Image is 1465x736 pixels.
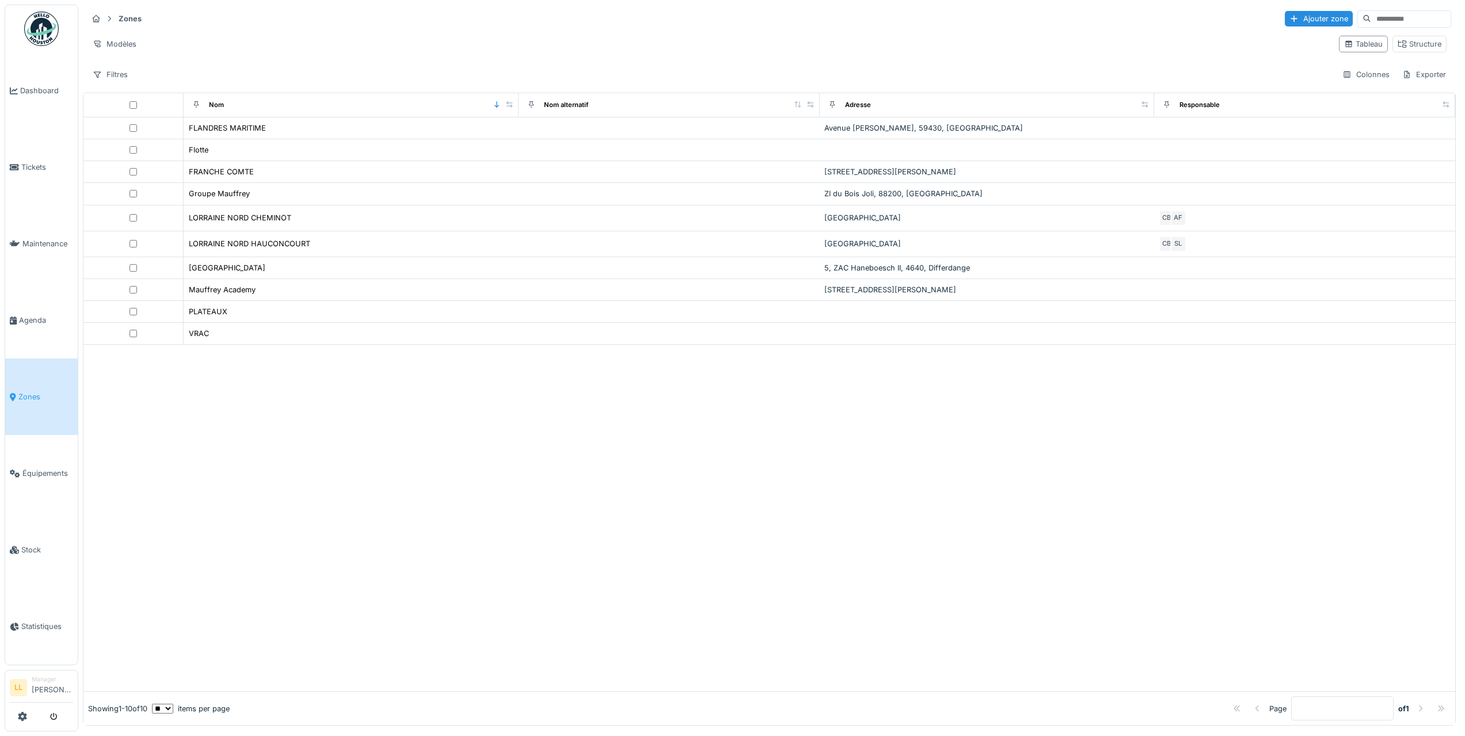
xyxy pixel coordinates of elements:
[189,262,265,273] div: [GEOGRAPHIC_DATA]
[1398,39,1441,49] div: Structure
[1337,66,1395,83] div: Colonnes
[824,123,1150,134] div: Avenue [PERSON_NAME], 59430, [GEOGRAPHIC_DATA]
[114,13,146,24] strong: Zones
[22,468,73,479] span: Équipements
[32,675,73,684] div: Manager
[1159,210,1175,226] div: CB
[5,205,78,282] a: Maintenance
[87,36,142,52] div: Modèles
[1344,39,1383,49] div: Tableau
[32,675,73,700] li: [PERSON_NAME]
[5,435,78,512] a: Équipements
[10,679,27,696] li: LL
[189,306,227,317] div: PLATEAUX
[845,100,871,110] div: Adresse
[1170,210,1186,226] div: AF
[189,144,208,155] div: Flotte
[189,238,310,249] div: LORRAINE NORD HAUCONCOURT
[5,588,78,665] a: Statistiques
[5,282,78,359] a: Agenda
[824,188,1150,199] div: ZI du Bois Joli, 88200, [GEOGRAPHIC_DATA]
[824,262,1150,273] div: 5, ZAC Haneboesch II, 4640, Differdange
[189,212,291,223] div: LORRAINE NORD CHEMINOT
[189,123,266,134] div: FLANDRES MARITIME
[544,100,588,110] div: Nom alternatif
[189,166,254,177] div: FRANCHE COMTE
[1269,703,1287,714] div: Page
[21,162,73,173] span: Tickets
[824,212,1150,223] div: [GEOGRAPHIC_DATA]
[189,284,256,295] div: Mauffrey Academy
[18,391,73,402] span: Zones
[152,703,230,714] div: items per page
[824,166,1150,177] div: [STREET_ADDRESS][PERSON_NAME]
[1179,100,1220,110] div: Responsable
[5,359,78,435] a: Zones
[24,12,59,46] img: Badge_color-CXgf-gQk.svg
[21,621,73,632] span: Statistiques
[22,238,73,249] span: Maintenance
[1398,703,1409,714] strong: of 1
[10,675,73,703] a: LL Manager[PERSON_NAME]
[1285,11,1353,26] div: Ajouter zone
[1170,236,1186,252] div: SL
[824,238,1150,249] div: [GEOGRAPHIC_DATA]
[209,100,224,110] div: Nom
[87,66,133,83] div: Filtres
[1397,66,1451,83] div: Exporter
[5,512,78,588] a: Stock
[88,703,147,714] div: Showing 1 - 10 of 10
[1159,236,1175,252] div: CB
[189,188,250,199] div: Groupe Mauffrey
[21,544,73,555] span: Stock
[5,52,78,129] a: Dashboard
[19,315,73,326] span: Agenda
[824,284,1150,295] div: [STREET_ADDRESS][PERSON_NAME]
[20,85,73,96] span: Dashboard
[5,129,78,205] a: Tickets
[189,328,209,339] div: VRAC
